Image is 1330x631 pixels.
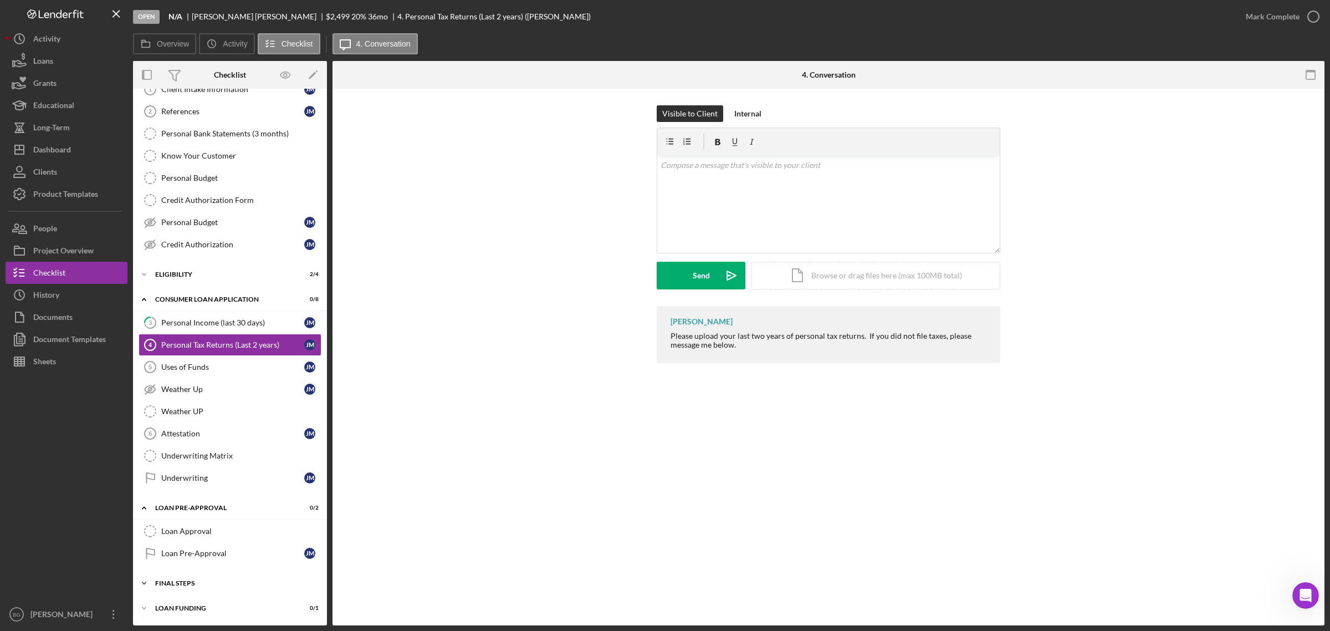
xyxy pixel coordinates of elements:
text: BG [13,612,21,618]
div: Checklist [33,262,65,287]
div: Loan Approval [161,527,321,536]
div: 0 / 1 [299,605,319,612]
div: 0 / 2 [299,505,319,511]
div: J M [304,472,315,484]
div: Product Templates [33,183,98,208]
button: Activity [199,33,254,54]
button: People [6,217,127,240]
div: 36 mo [368,12,388,21]
div: History [33,284,59,309]
a: Document Templates [6,328,127,350]
div: Client Intake Information [161,85,304,94]
tspan: 4 [149,342,152,348]
a: Underwriting Matrix [139,445,321,467]
div: Credit Authorization Form [161,196,321,205]
div: J M [304,339,315,350]
div: Eligibility [155,271,291,278]
div: Uses of Funds [161,363,304,372]
button: Mark Complete [1235,6,1324,28]
label: Checklist [282,39,313,48]
div: J M [304,428,315,439]
a: Credit AuthorizationJM [139,233,321,256]
div: Loan Pre-Approval [161,549,304,558]
div: Personal Budget [161,218,304,227]
button: Dashboard [6,139,127,161]
div: Clients [33,161,57,186]
div: J M [304,384,315,395]
div: 0 / 8 [299,296,319,303]
div: J M [304,106,315,117]
div: Loan Funding [155,605,291,612]
div: Personal Bank Statements (3 months) [161,129,321,138]
button: BG[PERSON_NAME] [6,603,127,625]
button: 4. Conversation [332,33,418,54]
a: UnderwritingJM [139,467,321,489]
div: Loan Pre-Approval [155,505,291,511]
label: Overview [157,39,189,48]
button: Educational [6,94,127,116]
button: Project Overview [6,240,127,262]
div: J M [304,239,315,250]
div: J M [304,548,315,559]
div: Documents [33,306,73,331]
div: J M [304,84,315,95]
button: Overview [133,33,196,54]
a: Personal Budget [139,167,321,189]
div: Personal Tax Returns (Last 2 years) [161,340,304,349]
tspan: 5 [149,364,152,370]
div: 2 / 4 [299,271,319,278]
div: Loans [33,50,53,75]
span: $2,499 [326,12,350,21]
a: Credit Authorization Form [139,189,321,211]
button: History [6,284,127,306]
div: Weather Up [161,385,304,394]
a: 4Personal Tax Returns (Last 2 years)JM [139,334,321,356]
a: Personal Bank Statements (3 months) [139,123,321,145]
div: People [33,217,57,242]
div: Attestation [161,429,304,438]
div: 4. Conversation [802,70,856,79]
div: Sheets [33,350,56,375]
div: Open [133,10,160,24]
div: Project Overview [33,240,94,264]
button: Product Templates [6,183,127,205]
a: Weather UP [139,400,321,423]
a: Documents [6,306,127,328]
button: Grants [6,72,127,94]
div: J M [304,217,315,228]
button: Clients [6,161,127,183]
div: 4. Personal Tax Returns (Last 2 years) ([PERSON_NAME]) [397,12,591,21]
div: Weather UP [161,407,321,416]
div: [PERSON_NAME] [28,603,100,628]
div: References [161,107,304,116]
div: [PERSON_NAME] [PERSON_NAME] [192,12,326,21]
button: Checklist [258,33,320,54]
div: FINAL STEPS [155,580,313,587]
div: Personal Budget [161,174,321,182]
div: Internal [734,105,761,122]
a: Checklist [6,262,127,284]
a: Loans [6,50,127,72]
button: Long-Term [6,116,127,139]
a: 2ReferencesJM [139,100,321,123]
tspan: 3 [149,319,152,326]
div: 20 % [351,12,366,21]
div: Credit Authorization [161,240,304,249]
div: Personal Income (last 30 days) [161,318,304,327]
div: Grants [33,72,57,97]
a: 5Uses of FundsJM [139,356,321,378]
button: Activity [6,28,127,50]
label: 4. Conversation [356,39,411,48]
div: Dashboard [33,139,71,164]
div: Underwriting [161,474,304,482]
button: Sheets [6,350,127,373]
a: Loan Approval [139,520,321,542]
